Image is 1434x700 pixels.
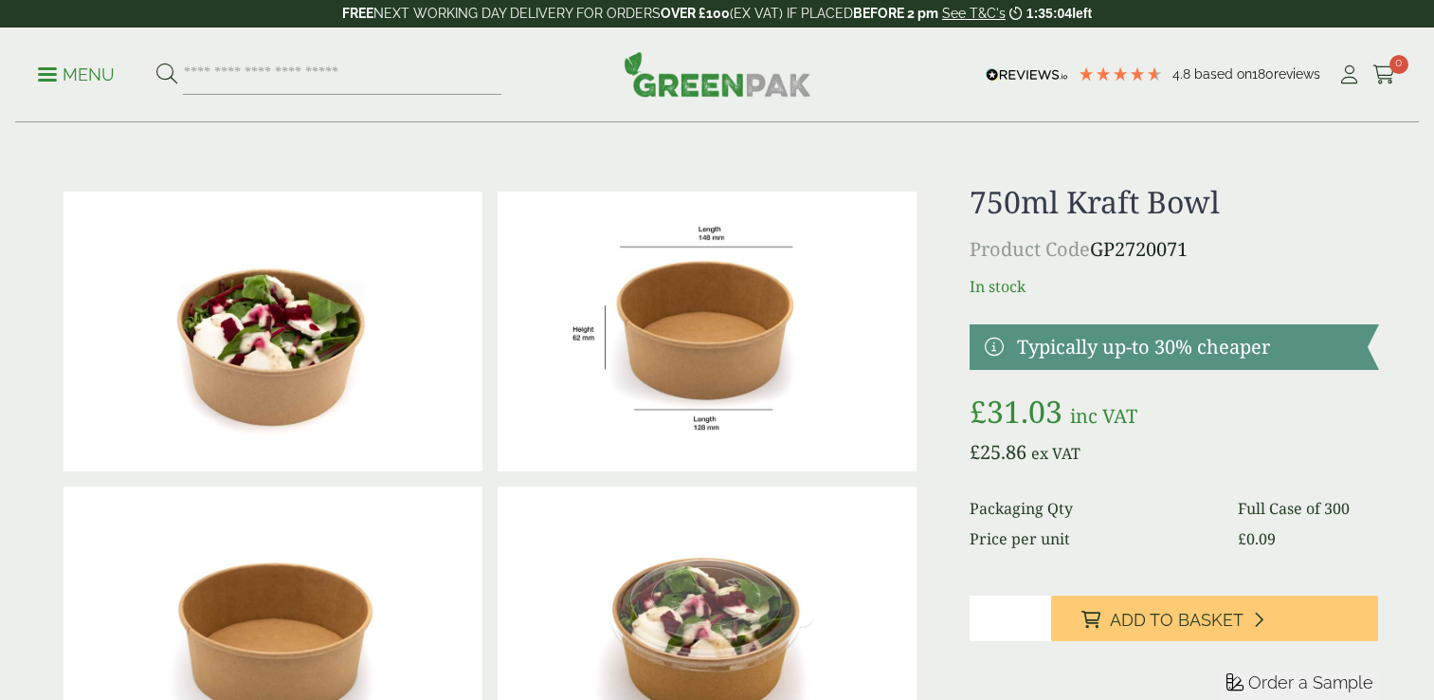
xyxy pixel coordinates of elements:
[38,64,115,83] a: Menu
[624,51,811,97] img: GreenPak Supplies
[1252,66,1274,82] span: 180
[1238,528,1246,549] span: £
[1337,65,1361,84] i: My Account
[970,391,1062,432] bdi: 31.03
[1238,528,1276,549] bdi: 0.09
[970,236,1090,262] span: Product Code
[1172,66,1194,82] span: 4.8
[970,391,987,432] span: £
[970,275,1378,298] p: In stock
[1051,596,1378,641] button: Add to Basket
[1248,672,1373,692] span: Order a Sample
[661,6,730,21] strong: OVER £100
[342,6,373,21] strong: FREE
[1274,66,1320,82] span: reviews
[1070,403,1137,429] span: inc VAT
[970,527,1215,550] dt: Price per unit
[1389,55,1408,74] span: 0
[970,497,1215,520] dt: Packaging Qty
[1372,61,1396,89] a: 0
[1372,65,1396,84] i: Cart
[970,184,1378,220] h1: 750ml Kraft Bowl
[970,235,1378,264] p: GP2720071
[1194,66,1252,82] span: Based on
[853,6,938,21] strong: BEFORE 2 pm
[64,192,482,471] img: Kraft Bowl 750ml With Goats Cheese Salad Open
[1031,443,1080,464] span: ex VAT
[942,6,1006,21] a: See T&C's
[38,64,115,86] p: Menu
[970,439,1026,465] bdi: 25.86
[1072,6,1092,21] span: left
[1110,610,1243,631] span: Add to Basket
[498,192,917,471] img: KraftBowl_750
[1238,497,1379,520] dd: Full Case of 300
[986,68,1068,82] img: REVIEWS.io
[1078,65,1163,83] div: 4.78 Stars
[1026,6,1072,21] span: 1:35:04
[970,439,980,465] span: £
